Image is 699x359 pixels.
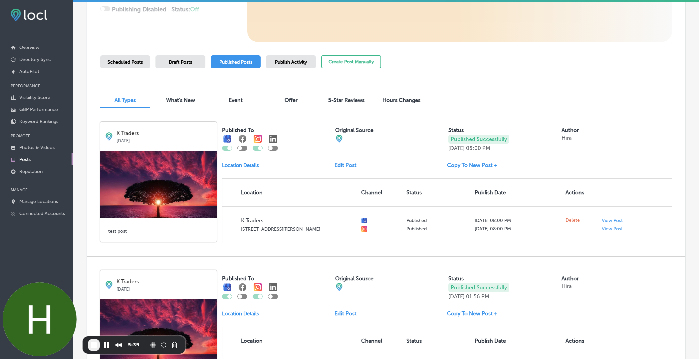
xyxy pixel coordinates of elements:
[335,135,343,143] img: cba84b02adce74ede1fb4a8549a95eca.png
[562,127,579,133] label: Author
[222,179,358,206] th: Location
[563,179,599,206] th: Actions
[448,145,465,151] p: [DATE]
[448,127,464,133] label: Status
[100,151,217,218] img: d3cf93fd-6435-46bc-bad2-56f0651ef7baimage1.png
[222,311,259,317] p: Location Details
[447,310,503,317] a: Copy To New Post +
[222,275,254,282] label: Published To
[116,136,212,143] p: [DATE]
[406,218,469,223] p: Published
[169,59,192,65] span: Draft Posts
[382,97,420,103] span: Hours Changes
[116,130,212,136] p: K Traders
[404,179,472,206] th: Status
[19,107,58,112] p: GBP Performance
[447,162,503,168] a: Copy To New Post +
[566,217,580,223] span: Delete
[321,55,381,68] button: Create Post Manually
[602,218,623,223] p: View Post
[602,226,633,232] a: View Post
[11,9,47,21] img: fda3e92497d09a02dc62c9cd864e3231.png
[285,97,298,103] span: Offer
[19,145,55,150] p: Photos & Videos
[475,218,560,223] p: [DATE] 08:00 PM
[219,59,252,65] span: Published Posts
[19,57,51,62] p: Directory Sync
[472,327,563,355] th: Publish Date
[466,293,489,300] p: 01:56 PM
[335,162,362,168] a: Edit Post
[335,310,362,317] a: Edit Post
[448,135,509,144] p: Published Successfully
[563,327,599,355] th: Actions
[19,95,50,100] p: Visibility Score
[472,179,563,206] th: Publish Date
[116,285,212,292] p: [DATE]
[241,217,356,224] p: K Traders
[335,283,343,291] img: cba84b02adce74ede1fb4a8549a95eca.png
[108,228,209,234] h5: test post
[448,275,464,282] label: Status
[116,279,212,285] p: K Traders
[328,97,364,103] span: 5-Star Reviews
[475,226,560,232] p: [DATE] 08:00 PM
[335,127,373,133] label: Original Source
[108,59,143,65] span: Scheduled Posts
[562,283,572,289] p: Hira
[222,327,358,355] th: Location
[19,119,58,124] p: Keyword Rankings
[19,169,43,174] p: Reputation
[19,69,39,74] p: AutoPilot
[335,275,373,282] label: Original Source
[602,218,633,223] a: View Post
[19,157,31,162] p: Posts
[275,59,307,65] span: Publish Activity
[448,283,509,292] p: Published Successfully
[19,199,58,204] p: Manage Locations
[115,97,136,103] span: All Types
[222,162,259,168] p: Location Details
[602,226,623,232] p: View Post
[166,97,195,103] span: What's New
[562,275,579,282] label: Author
[448,293,465,300] p: [DATE]
[19,45,39,50] p: Overview
[466,145,490,151] p: 08:00 PM
[406,226,469,232] p: Published
[241,226,356,232] p: [STREET_ADDRESS][PERSON_NAME]
[229,97,243,103] span: Event
[19,211,65,216] p: Connected Accounts
[222,127,254,133] label: Published To
[404,327,472,355] th: Status
[358,179,404,206] th: Channel
[105,281,113,289] img: logo
[105,132,113,141] img: logo
[358,327,404,355] th: Channel
[562,135,572,141] p: Hira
